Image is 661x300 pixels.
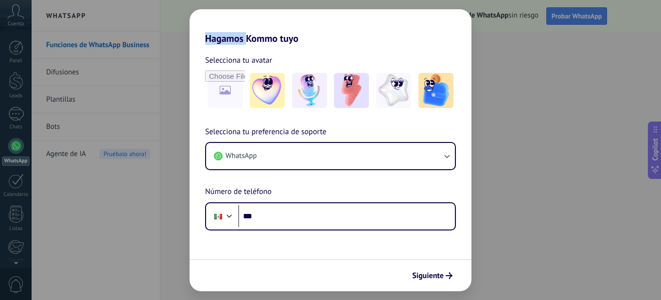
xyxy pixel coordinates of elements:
img: -2.jpeg [292,73,327,108]
span: WhatsApp [226,151,257,161]
span: Selecciona tu avatar [205,54,272,67]
span: Número de teléfono [205,186,272,198]
h2: Hagamos Kommo tuyo [190,9,471,44]
button: Siguiente [408,267,457,284]
button: WhatsApp [206,143,455,169]
img: -5.jpeg [418,73,453,108]
img: -4.jpeg [376,73,411,108]
img: -3.jpeg [334,73,369,108]
div: Mexico: + 52 [209,206,227,227]
img: -1.jpeg [250,73,285,108]
span: Selecciona tu preferencia de soporte [205,126,327,139]
span: Siguiente [412,272,444,279]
